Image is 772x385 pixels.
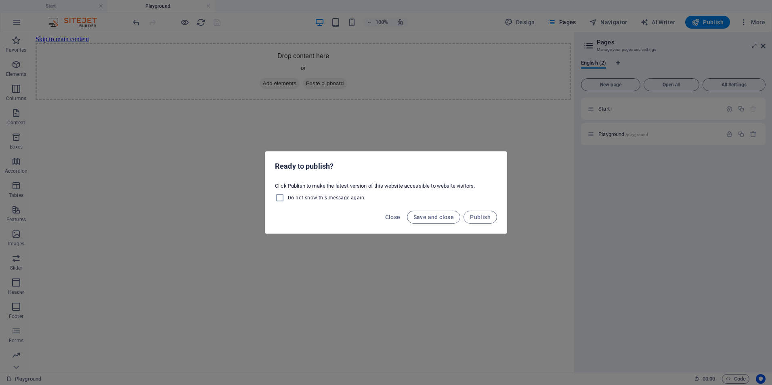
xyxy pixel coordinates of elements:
span: Paste clipboard [271,46,315,57]
button: Publish [464,211,497,224]
span: Save and close [413,214,454,220]
button: Save and close [407,211,461,224]
div: Click Publish to make the latest version of this website accessible to website visitors. [265,179,507,206]
a: Skip to main content [3,3,57,10]
button: Close [382,211,404,224]
h2: Ready to publish? [275,161,497,171]
span: Add elements [227,46,267,57]
div: Drop content here [3,10,539,68]
span: Publish [470,214,491,220]
span: Do not show this message again [288,195,364,201]
span: Close [385,214,401,220]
